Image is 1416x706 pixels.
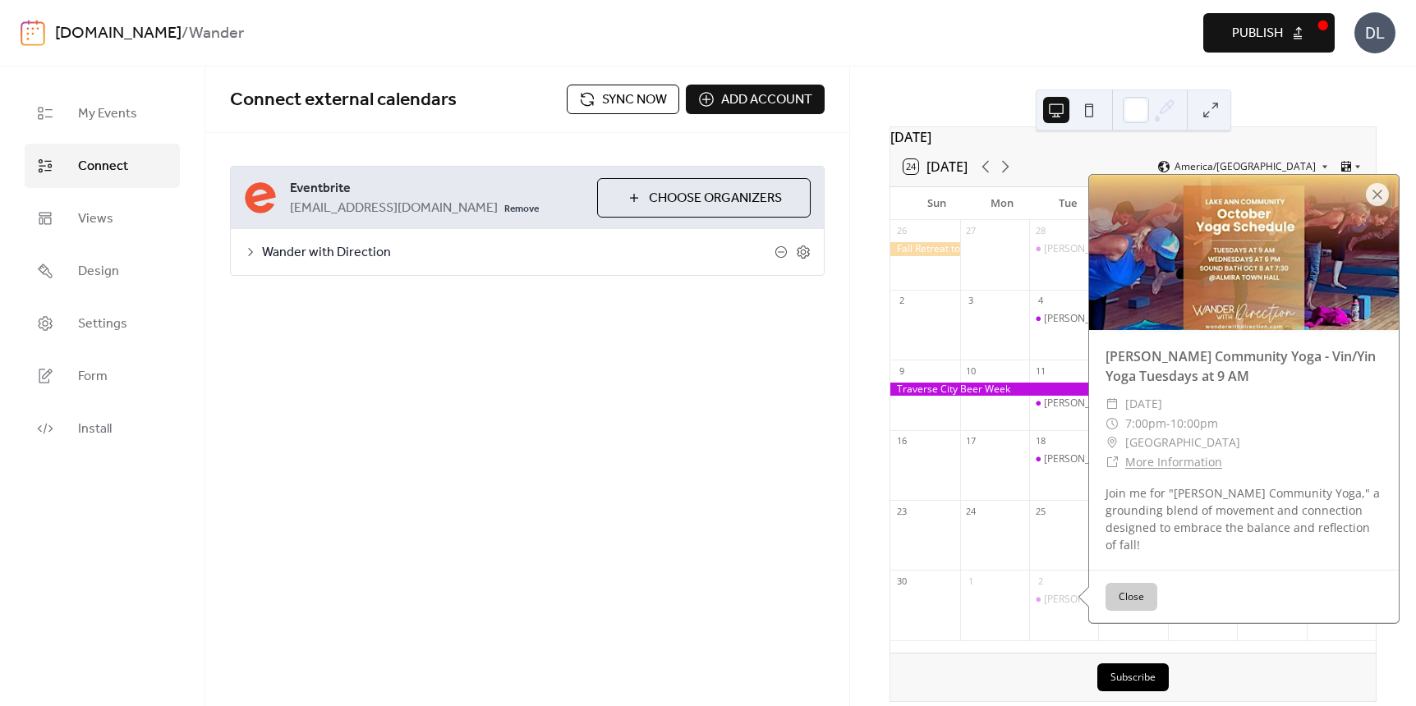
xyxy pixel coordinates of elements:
[25,144,180,188] a: Connect
[1232,24,1283,44] span: Publish
[25,249,180,293] a: Design
[1106,414,1119,433] div: ​
[1044,452,1350,466] div: [PERSON_NAME] Community Yoga - Vin/Yin Yoga Tuesdays at 9 AM
[895,435,908,447] div: 16
[25,301,180,346] a: Settings
[895,364,908,377] div: 9
[78,262,119,282] span: Design
[25,406,180,451] a: Install
[78,367,108,387] span: Form
[686,85,825,114] button: Add account
[25,91,180,135] a: My Events
[1034,435,1046,447] div: 18
[21,20,45,46] img: logo
[1089,484,1399,553] div: Join me for "[PERSON_NAME] Community Yoga," a grounding blend of movement and connection designed...
[1029,312,1098,326] div: Lake Ann Community Yoga - Vin/Yin Yoga Tuesdays at 9 AM
[1097,663,1169,691] button: Subscribe
[649,189,782,209] span: Choose Organizers
[1125,454,1222,470] a: More Information
[1029,397,1098,410] div: Lake Ann Community Yoga - Vin/Yin Yoga Tuesdays at 9 AM
[969,187,1035,220] div: Mon
[1106,452,1119,472] div: ​
[1034,575,1046,587] div: 2
[189,18,244,49] b: Wander
[1125,414,1166,433] span: 7:00pm
[1106,347,1376,385] a: [PERSON_NAME] Community Yoga - Vin/Yin Yoga Tuesdays at 9 AM
[1203,13,1335,53] button: Publish
[1044,593,1350,607] div: [PERSON_NAME] Community Yoga - Vin/Yin Yoga Tuesdays at 9 AM
[244,181,277,214] img: eventbrite
[78,104,137,124] span: My Events
[1354,12,1395,53] div: DL
[1029,452,1098,466] div: Lake Ann Community Yoga - Vin/Yin Yoga Tuesdays at 9 AM
[890,383,1376,397] div: Traverse City Beer Week
[898,155,973,178] button: 24[DATE]
[230,82,457,118] span: Connect external calendars
[965,575,977,587] div: 1
[182,18,189,49] b: /
[504,203,539,216] span: Remove
[290,179,584,199] span: Eventbrite
[965,505,977,517] div: 24
[1035,187,1101,220] div: Tue
[890,127,1376,147] div: [DATE]
[1034,225,1046,237] div: 28
[965,295,977,307] div: 3
[1106,433,1119,452] div: ​
[895,575,908,587] div: 30
[78,157,128,176] span: Connect
[290,199,498,218] span: [EMAIL_ADDRESS][DOMAIN_NAME]
[1044,242,1350,256] div: [PERSON_NAME] Community Yoga - Vin/Yin Yoga Tuesdays at 9 AM
[602,90,667,110] span: Sync now
[597,178,811,218] button: Choose Organizers
[890,242,959,256] div: Fall Retreat to Color: Yoga, Art, and a Farm-to-Table Chef
[895,505,908,517] div: 23
[78,419,112,439] span: Install
[78,314,127,334] span: Settings
[965,225,977,237] div: 27
[1175,162,1316,172] span: America/[GEOGRAPHIC_DATA]
[1034,295,1046,307] div: 4
[1125,433,1240,452] span: [GEOGRAPHIC_DATA]
[1029,593,1098,607] div: Lake Ann Community Yoga - Vin/Yin Yoga Tuesdays at 9 AM
[567,85,679,114] button: Sync now
[895,295,908,307] div: 2
[1044,397,1350,410] div: [PERSON_NAME] Community Yoga - Vin/Yin Yoga Tuesdays at 9 AM
[262,243,775,263] span: Wander with Direction
[25,354,180,398] a: Form
[1170,414,1218,433] span: 10:00pm
[1044,312,1350,326] div: [PERSON_NAME] Community Yoga - Vin/Yin Yoga Tuesdays at 9 AM
[1125,394,1162,414] span: [DATE]
[903,187,969,220] div: Sun
[1166,414,1170,433] span: -
[1029,242,1098,256] div: Lake Ann Community Yoga - Vin/Yin Yoga Tuesdays at 9 AM
[721,90,812,110] span: Add account
[1106,583,1157,611] button: Close
[78,209,113,229] span: Views
[1034,364,1046,377] div: 11
[25,196,180,241] a: Views
[1034,505,1046,517] div: 25
[965,364,977,377] div: 10
[55,18,182,49] a: [DOMAIN_NAME]
[1106,394,1119,414] div: ​
[965,435,977,447] div: 17
[895,225,908,237] div: 26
